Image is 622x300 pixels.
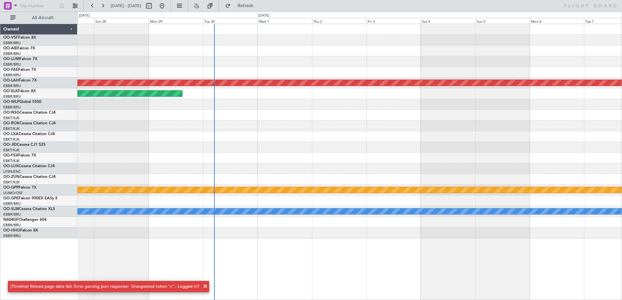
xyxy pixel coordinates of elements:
a: OO-WLPGlobal 5500 [3,100,41,104]
a: LFSN/ENC [3,169,21,174]
div: Sun 28 [94,18,148,24]
a: EBKT/KJK [3,158,20,163]
span: [DATE] - [DATE] [111,3,141,9]
a: EBKT/KJK [3,180,20,185]
span: OO-ELK [3,89,18,93]
span: OO-HHO [3,229,20,232]
span: OO-JID [3,143,17,147]
a: EBBR/BRU [3,41,21,45]
span: OO-FAE [3,68,18,72]
a: OO-LXACessna Citation CJ4 [3,132,55,136]
span: OO-GPE [3,196,19,200]
a: OO-LUMFalcon 7X [3,57,37,61]
span: OO-FSX [3,154,18,157]
span: OO-NSG [3,111,20,115]
a: OO-ZUNCessna Citation CJ4 [3,175,56,179]
span: OO-WLP [3,100,19,104]
div: Thu 2 [312,18,366,24]
a: OO-VSFFalcon 8X [3,36,36,40]
div: Wed 1 [257,18,312,24]
a: OO-GPEFalcon 900EX EASy II [3,196,57,200]
a: EBBR/BRU [3,83,21,88]
span: OO-LUM [3,57,20,61]
a: OO-AIEFalcon 7X [3,46,35,50]
a: OO-FSXFalcon 7X [3,154,36,157]
a: OO-SLMCessna Citation XLS [3,207,55,211]
a: OO-JIDCessna CJ1 525 [3,143,46,147]
a: EBBR/BRU [3,223,21,228]
span: All Aircraft [17,16,69,20]
span: Refresh [232,4,259,8]
a: N604GFChallenger 604 [3,218,47,222]
span: OO-AIE [3,46,17,50]
span: OO-SLM [3,207,19,211]
a: EBKT/KJK [3,116,20,120]
span: OO-LAH [3,79,19,82]
a: EBBR/BRU [3,105,21,110]
a: OO-FAEFalcon 7X [3,68,36,72]
a: EBKT/KJK [3,137,20,142]
a: OO-ROKCessna Citation CJ4 [3,121,56,125]
a: UUMO/OSF [3,191,23,195]
div: [Timeline] Reload page data fail: Error parsing json response: 'Unexpected token '<''. Logged in? [10,283,199,290]
div: Fri 3 [366,18,421,24]
a: EBKT/KJK [3,148,20,153]
a: EBBR/BRU [3,51,21,56]
span: N604GF [3,218,19,222]
span: OO-ROK [3,121,20,125]
a: OO-NSGCessna Citation CJ4 [3,111,56,115]
a: EBBR/BRU [3,73,21,78]
a: EBBR/BRU [3,94,21,99]
a: OO-GPPFalcon 7X [3,186,36,190]
input: Trip Number [20,1,57,11]
div: [DATE] [258,13,269,19]
button: Refresh [222,1,261,11]
a: EBBR/BRU [3,62,21,67]
a: OO-ELKFalcon 8X [3,89,36,93]
div: Sun 5 [475,18,530,24]
span: OO-VSF [3,36,18,40]
a: OO-LUXCessna Citation CJ4 [3,164,55,168]
span: OO-LXA [3,132,19,136]
div: Sat 4 [421,18,475,24]
span: OO-GPP [3,186,19,190]
div: Tue 30 [203,18,257,24]
div: [DATE] [79,13,90,19]
div: Mon 6 [530,18,584,24]
a: EBKT/KJK [3,126,20,131]
a: OO-LAHFalcon 7X [3,79,37,82]
a: EBBR/BRU [3,233,21,238]
a: EBBR/BRU [3,201,21,206]
div: Mon 29 [149,18,203,24]
span: OO-LUX [3,164,19,168]
button: All Aircraft [7,13,71,23]
a: EBBR/BRU [3,212,21,217]
span: OO-ZUN [3,175,20,179]
a: OO-HHOFalcon 8X [3,229,38,232]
